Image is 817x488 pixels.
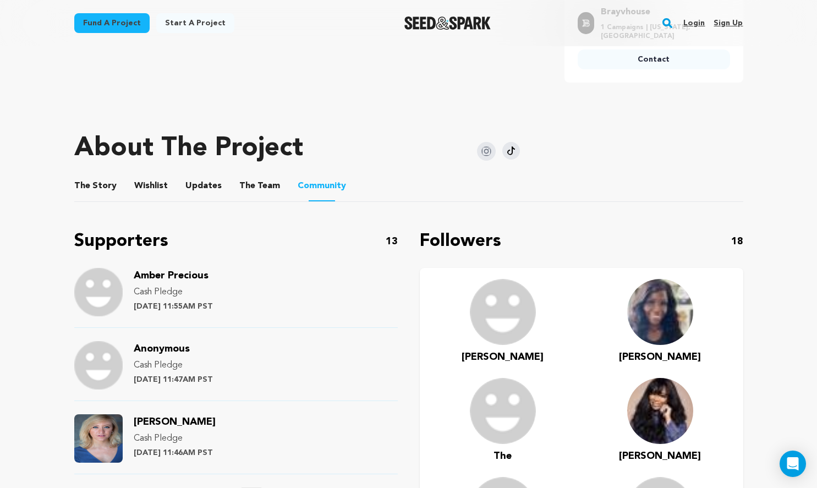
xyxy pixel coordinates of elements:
[298,179,346,193] span: Community
[731,234,743,249] p: 18
[134,272,209,281] a: Amber Precious
[134,271,209,281] span: Amber Precious
[619,451,701,461] span: [PERSON_NAME]
[156,13,234,33] a: Start a project
[134,447,216,458] p: [DATE] 11:46AM PST
[462,352,544,362] span: [PERSON_NAME]
[74,228,168,255] p: Supporters
[477,142,496,161] img: Seed&Spark Instagram Icon
[74,179,90,193] span: The
[239,179,255,193] span: The
[74,414,123,463] img: Support Image
[134,432,216,445] p: Cash Pledge
[470,378,536,444] img: user.png
[134,417,216,427] span: [PERSON_NAME]
[714,14,743,32] a: Sign up
[619,352,701,362] span: [PERSON_NAME]
[780,451,806,477] div: Open Intercom Messenger
[74,13,150,33] a: Fund a project
[494,448,512,464] a: The
[502,142,520,160] img: Seed&Spark Tiktok Icon
[404,17,491,30] a: Seed&Spark Homepage
[134,374,213,385] p: [DATE] 11:47AM PST
[134,286,213,299] p: Cash Pledge
[420,228,501,255] p: Followers
[386,234,398,249] p: 13
[134,359,213,372] p: Cash Pledge
[462,349,544,365] a: [PERSON_NAME]
[74,268,123,316] img: Support Image
[627,279,693,345] img: e59233df7b09f5f7.jpg
[134,344,190,354] span: Anonymous
[74,135,303,162] h1: About The Project
[134,418,216,427] a: [PERSON_NAME]
[494,451,512,461] span: The
[627,378,693,444] img: E170BB9C-2E84-446F-9962-1A22BD6EC966.jpeg
[578,50,730,69] a: Contact
[619,448,701,464] a: [PERSON_NAME]
[185,179,222,193] span: Updates
[683,14,705,32] a: Login
[74,179,117,193] span: Story
[619,349,701,365] a: [PERSON_NAME]
[470,279,536,345] img: user.png
[74,341,123,390] img: Support Image
[134,179,168,193] span: Wishlist
[239,179,280,193] span: Team
[134,345,190,354] a: Anonymous
[134,301,213,312] p: [DATE] 11:55AM PST
[404,17,491,30] img: Seed&Spark Logo Dark Mode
